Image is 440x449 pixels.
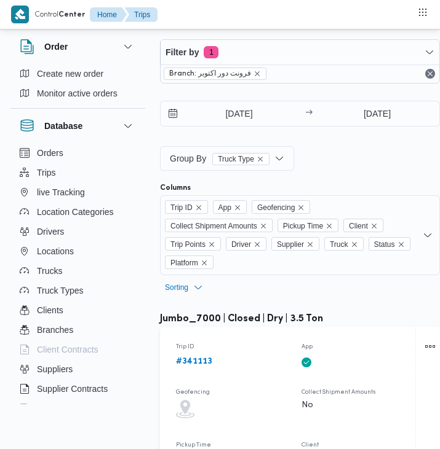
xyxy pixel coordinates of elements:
button: Create new order [15,64,140,84]
span: Supplier [271,237,319,251]
button: Locations [15,241,140,261]
button: Remove App from selection in this group [234,204,241,211]
button: Trips [15,163,140,182]
span: Geofencing [252,200,310,214]
button: Suppliers [15,359,140,379]
span: Pickup Time [278,219,338,232]
span: Platform [170,256,198,270]
span: Truck [324,237,364,251]
span: Suppliers [37,362,73,377]
img: X8yXhbKr1z7QwAAAABJRU5ErkJggg== [11,6,29,23]
button: Monitor active orders [15,84,140,103]
input: Press the down key to open a popover containing a calendar. [316,101,439,126]
span: Sorting [165,280,188,295]
span: Truck Type [218,154,254,165]
span: Clients [37,303,63,318]
span: Devices [37,401,68,416]
div: App [297,335,410,354]
span: Supplier Contracts [37,381,108,396]
button: Remove Client from selection in this group [370,222,378,230]
button: Remove Trip Points from selection in this group [208,241,215,248]
button: Remove Supplier from selection in this group [306,241,314,248]
button: Client Contracts [15,340,140,359]
span: Client [343,219,383,232]
b: # 341113 [176,357,212,365]
button: Remove Trip ID from selection in this group [195,204,202,211]
h3: Order [44,39,68,54]
span: Branch: فرونت دور اكتوبر [164,68,266,80]
div: Geofencing [171,380,284,400]
span: Truck [330,238,348,251]
div: Order [10,64,145,108]
span: Trip ID [170,201,193,214]
button: Branches [15,320,140,340]
button: Sorting [165,280,203,295]
span: Driver [231,238,251,251]
span: App [213,200,247,214]
span: Platform [165,256,214,269]
button: Remove Pickup Time from selection in this group [326,222,333,230]
span: Status [369,237,410,251]
div: Database [10,143,145,409]
span: Drivers [37,224,64,239]
button: Remove Geofencing from selection in this group [297,204,305,211]
span: Filter by [166,45,199,60]
span: Locations [37,244,74,259]
button: Remove Status from selection in this group [398,241,405,248]
span: 1 active filters [204,46,218,58]
button: Remove Driver from selection in this group [254,241,261,248]
div: Collect Shipment Amounts [297,380,410,400]
b: jumbo_7000 | closed | dry | 3.5 ton [160,314,323,324]
span: Monitor active orders [37,86,118,101]
span: Create new order [37,66,103,81]
button: Trucks [15,261,140,281]
button: Location Categories [15,202,140,222]
button: Remove [423,66,438,81]
span: Branch: فرونت دور اكتوبر [169,68,251,79]
button: remove selected entity [257,155,264,163]
span: Group By Truck Type [170,154,270,163]
button: Drivers [15,222,140,241]
span: Trip ID [165,200,208,214]
span: Pickup Time [283,219,323,233]
button: Remove Collect Shipment Amounts from selection in this group [260,222,267,230]
span: Status [374,238,395,251]
button: Order [20,39,135,54]
span: Truck Type [212,153,270,165]
button: Actions [420,337,440,356]
span: Client Contracts [37,342,98,357]
span: Trip Points [165,237,221,251]
b: Center [58,11,85,18]
button: Open list of options [423,230,433,240]
span: Collect Shipment Amounts [170,219,257,233]
label: Columns [160,183,191,193]
button: Remove Platform from selection in this group [201,259,208,267]
span: Branches [37,322,73,337]
button: Devices [15,399,140,418]
div: No [302,400,313,411]
button: Truck Types [15,281,140,300]
button: Remove Truck from selection in this group [351,241,358,248]
span: Trucks [37,264,62,278]
button: Supplier Contracts [15,379,140,399]
div: → [305,109,313,118]
span: Trip Points [170,238,206,251]
button: Trips [124,7,158,22]
span: Client [349,219,368,233]
span: Geofencing [257,201,295,214]
span: Driver [226,237,266,251]
button: live Tracking [15,182,140,202]
div: Trip ID [171,335,284,354]
span: App [218,201,231,214]
button: Orders [15,143,140,163]
span: Truck Types [37,283,83,298]
button: remove selected entity [254,70,261,77]
span: Orders [37,146,63,160]
span: Supplier [277,238,304,251]
button: Home [90,7,127,22]
button: Clients [15,300,140,320]
span: live Tracking [37,185,85,200]
input: Press the down key to open a popover containing a calendar. [161,101,300,126]
button: Group ByTruck Typeremove selected entity [160,146,294,171]
span: Trips [37,165,56,180]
